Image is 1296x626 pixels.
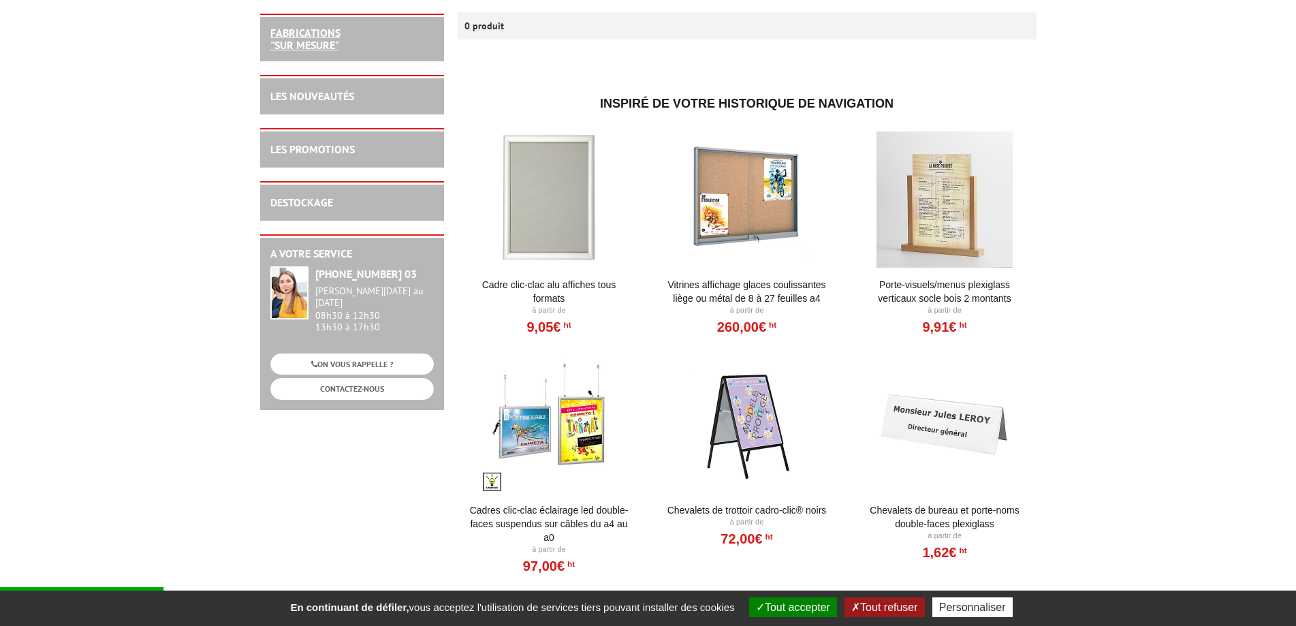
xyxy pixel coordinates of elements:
[270,142,355,156] a: LES PROMOTIONS
[315,267,417,281] strong: [PHONE_NUMBER] 03
[956,546,966,555] sup: HT
[663,278,831,305] a: Vitrines affichage glaces coulissantes liège ou métal de 8 à 27 feuilles A4
[270,195,333,209] a: DESTOCKAGE
[766,320,776,330] sup: HT
[861,503,1029,531] a: Chevalets de bureau et porte-noms double-faces plexiglass
[270,354,434,375] a: ON VOUS RAPPELLE ?
[315,285,434,332] div: 08h30 à 12h30 13h30 à 17h30
[464,12,516,40] p: 0 produit
[465,544,633,555] p: À partir de
[526,323,571,331] a: 9,05€HT
[270,266,309,319] img: widget-service.jpg
[932,597,1013,617] button: Personnaliser (fenêtre modale)
[523,562,575,570] a: 97,00€HT
[270,378,434,399] a: CONTACTEZ-NOUS
[717,323,776,331] a: 260,00€HT
[663,305,831,316] p: À partir de
[721,535,772,543] a: 72,00€HT
[663,503,831,517] a: Chevalets de trottoir Cadro-Clic® Noirs
[922,323,966,331] a: 9,91€HT
[861,531,1029,542] p: À partir de
[565,559,575,569] sup: HT
[844,597,924,617] button: Tout refuser
[956,320,966,330] sup: HT
[290,601,409,613] strong: En continuant de défiler,
[861,278,1029,305] a: Porte-Visuels/Menus Plexiglass Verticaux Socle Bois 2 Montants
[465,305,633,316] p: À partir de
[922,548,966,557] a: 1,62€HT
[465,278,633,305] a: Cadre Clic-Clac Alu affiches tous formats
[270,89,354,103] a: LES NOUVEAUTÉS
[315,285,434,309] div: [PERSON_NAME][DATE] au [DATE]
[663,517,831,528] p: À partir de
[270,248,434,260] h2: A votre service
[861,305,1029,316] p: À partir de
[465,503,633,544] a: Cadres clic-clac éclairage LED double-faces suspendus sur câbles du A4 au A0
[560,320,571,330] sup: HT
[283,601,741,613] span: vous acceptez l'utilisation de services tiers pouvant installer des cookies
[270,26,341,52] a: FABRICATIONS"Sur Mesure"
[600,97,894,110] span: Inspiré de votre historique de navigation
[763,532,773,542] sup: HT
[749,597,837,617] button: Tout accepter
